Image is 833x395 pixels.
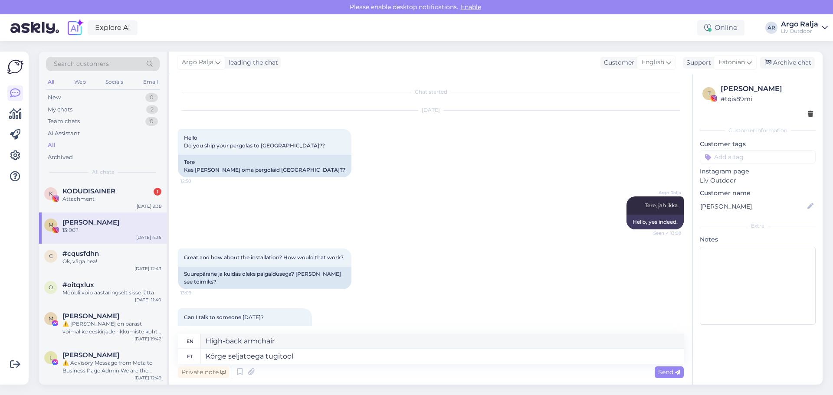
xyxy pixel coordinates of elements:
div: Archive chat [760,57,815,69]
span: Search customers [54,59,109,69]
div: ⚠️ [PERSON_NAME] on pärast võimalike eeskirjade rikkumiste kohta käivat teavitust lisatud ajutist... [62,320,161,336]
div: [DATE] 12:43 [134,265,161,272]
span: Argo Ralja [649,189,681,196]
div: Customer information [700,127,816,134]
span: Hello Do you ship your pergolas to [GEOGRAPHIC_DATA]?? [184,134,325,149]
span: 12:58 [180,178,213,184]
p: Liv Outdoor [700,176,816,185]
span: Estonian [718,58,745,67]
span: Liz Armstrong [62,351,119,359]
span: #oitqxlux [62,281,94,289]
div: New [48,93,61,102]
span: Seen ✓ 13:08 [649,230,681,236]
input: Add a tag [700,150,816,163]
div: Chat started [178,88,684,96]
span: Massimo Poggiali [62,312,119,320]
div: [DATE] 12:49 [134,375,161,381]
span: Tere, jah ikka [645,202,678,209]
div: [DATE] 9:38 [137,203,161,209]
div: Private note [178,366,229,378]
div: [PERSON_NAME] [721,84,813,94]
span: t [708,90,711,97]
div: Ok, väga hea! [62,258,161,265]
div: # tqis89mi [721,94,813,104]
div: Hello, yes indeed. [626,215,684,229]
span: K [49,190,53,197]
div: 1 [154,188,161,196]
div: et [187,349,193,364]
div: Support [683,58,711,67]
div: Online [697,20,744,36]
div: Mööbli võib aastaringselt sisse jätta [62,289,161,297]
a: Explore AI [88,20,138,35]
div: Extra [700,222,816,230]
div: [DATE] 4:35 [136,234,161,241]
span: M [49,222,53,228]
div: 0 [145,93,158,102]
div: AI Assistant [48,129,80,138]
div: 13:00? [62,226,161,234]
img: Askly Logo [7,59,23,75]
span: M [49,315,53,322]
div: Web [72,76,88,88]
div: Customer [600,58,634,67]
p: Customer name [700,189,816,198]
div: AR [765,22,777,34]
span: KODUDISAINER [62,187,115,195]
div: en [187,334,193,349]
div: leading the chat [225,58,278,67]
div: [DATE] 11:40 [135,297,161,303]
div: 2 [146,105,158,114]
div: Archived [48,153,73,162]
div: Socials [104,76,125,88]
div: All [48,141,56,150]
span: English [642,58,664,67]
span: L [49,354,52,361]
div: [DATE] [178,106,684,114]
textarea: Kõrge seljatoega tugitool [200,349,684,364]
input: Add name [700,202,806,211]
span: Maribel Lopez [62,219,119,226]
p: Customer tags [700,140,816,149]
img: explore-ai [66,19,84,37]
a: Argo RaljaLiv Outdoor [781,21,828,35]
div: Liv Outdoor [781,28,818,35]
div: All [46,76,56,88]
textarea: High-back armchair [200,334,684,349]
span: 13:09 [180,290,213,296]
span: c [49,253,53,259]
span: Argo Ralja [182,58,213,67]
span: All chats [92,168,114,176]
span: Enable [458,3,484,11]
span: Send [658,368,680,376]
div: Argo Ralja [781,21,818,28]
div: Tere Kas [PERSON_NAME] oma pergolaid [GEOGRAPHIC_DATA]?? [178,155,351,177]
span: o [49,284,53,291]
div: 0 [145,117,158,126]
div: Suurepärane ja kuidas oleks paigaldusega? [PERSON_NAME] see toimiks? [178,267,351,289]
div: My chats [48,105,72,114]
div: Attachment [62,195,161,203]
span: Can I talk to someone [DATE]? [184,314,264,320]
p: Instagram page [700,167,816,176]
span: #cqusfdhn [62,250,99,258]
div: Team chats [48,117,80,126]
span: Great and how about the installation? How would that work? [184,254,344,261]
div: Email [141,76,160,88]
div: [DATE] 19:42 [134,336,161,342]
div: ⚠️ Advisory Message from Meta to Business Page Admin We are the Meta Community Care Division. Fol... [62,359,161,375]
p: Notes [700,235,816,244]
